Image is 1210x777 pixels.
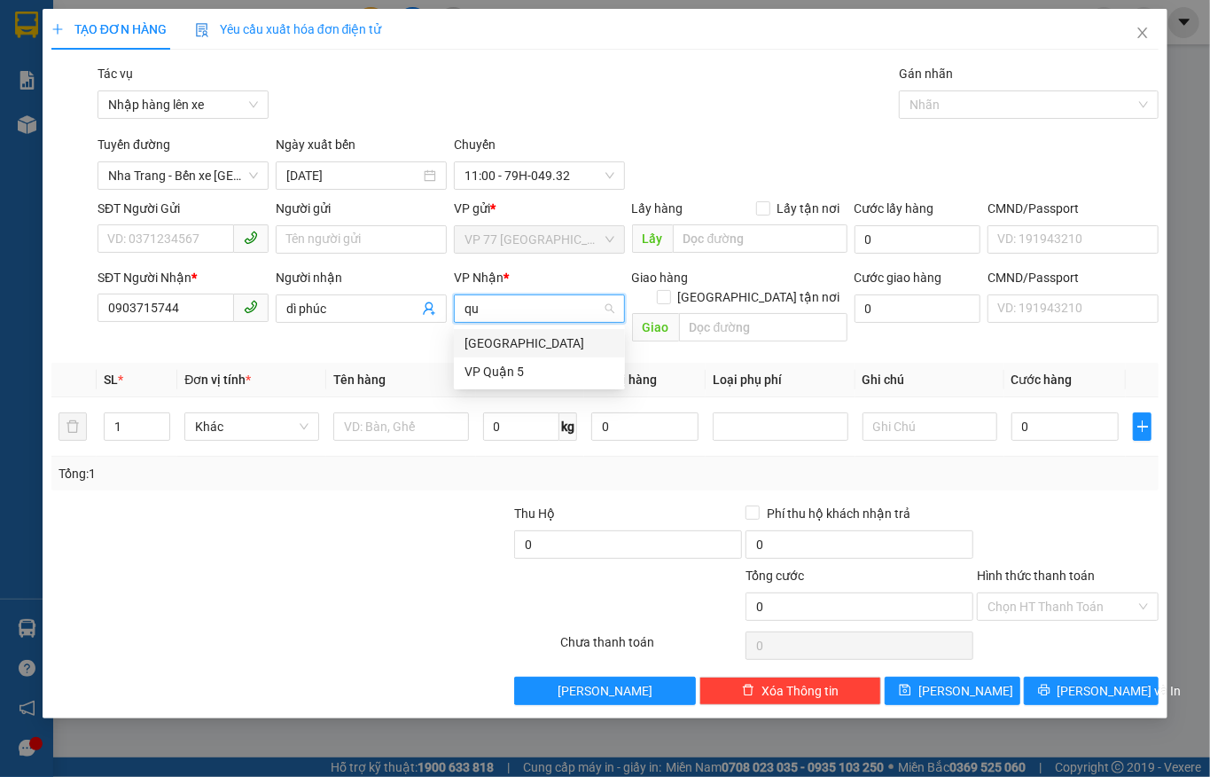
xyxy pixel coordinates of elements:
label: Gán nhãn [899,67,953,81]
label: Hình thức thanh toán [977,569,1095,583]
span: Phí thu hộ khách nhận trả [760,504,917,523]
div: CMND/Passport [988,268,1159,287]
span: close [1136,26,1150,40]
th: Loại phụ phí [706,363,855,397]
span: save [899,684,911,698]
div: Ngày xuất bến [276,135,447,161]
span: [PERSON_NAME] và In [1058,681,1182,701]
span: Khác [195,413,308,440]
span: Tổng cước [746,569,804,583]
label: Cước lấy hàng [855,201,934,216]
span: kg [559,412,577,441]
span: Thu Hộ [514,506,555,521]
div: Người nhận [276,268,447,287]
div: SĐT Người Nhận [98,268,269,287]
input: Dọc đường [679,313,847,341]
span: Lấy tận nơi [770,199,847,218]
div: Người gửi [276,199,447,218]
span: plus [51,23,64,35]
input: Ghi Chú [863,412,997,441]
div: Tổng: 1 [59,464,469,483]
span: Giao [632,313,679,341]
div: [GEOGRAPHIC_DATA] [464,334,614,353]
span: Cước hàng [1011,373,1073,387]
span: TẠO ĐƠN HÀNG [51,22,167,36]
label: Tác vụ [98,67,133,81]
button: plus [1133,412,1151,441]
span: SL [104,373,118,387]
span: [PERSON_NAME] [918,681,1013,701]
th: Ghi chú [855,363,1004,397]
div: CMND/Passport [988,199,1159,218]
button: deleteXóa Thông tin [699,677,881,705]
span: Đơn vị tính [184,373,251,387]
input: VD: Bàn, Ghế [333,412,468,441]
span: Lấy [632,224,673,253]
span: Nha Trang - Bến xe Miền Tây [108,162,258,189]
span: user-add [422,302,436,316]
div: Tuyến đường [98,135,269,161]
input: Cước giao hàng [855,294,981,323]
span: 11:00 - 79H-049.32 [464,162,614,189]
img: icon [195,23,209,37]
div: VP Quận 5 [464,362,614,381]
div: Chuyến [454,135,625,161]
button: printer[PERSON_NAME] và In [1024,677,1159,705]
span: Tên hàng [333,373,386,387]
div: Chưa thanh toán [558,632,744,663]
span: [PERSON_NAME] [558,681,652,701]
input: Cước lấy hàng [855,225,981,254]
button: save[PERSON_NAME] [885,677,1020,705]
span: delete [742,684,754,698]
input: Dọc đường [673,224,847,253]
span: Lấy hàng [632,201,683,216]
label: Cước giao hàng [855,271,942,285]
button: Close [1118,9,1167,59]
span: phone [244,300,258,314]
span: plus [1134,420,1151,434]
button: delete [59,412,87,441]
button: [PERSON_NAME] [514,677,696,705]
div: VP Quận 5 [454,357,625,386]
span: Giao hàng [632,271,689,285]
div: VP gửi [454,199,625,218]
span: Yêu cầu xuất hóa đơn điện tử [195,22,382,36]
span: printer [1038,684,1050,698]
span: Nhập hàng lên xe [108,91,258,118]
div: SĐT Người Gửi [98,199,269,218]
span: Xóa Thông tin [761,681,839,701]
input: 0 [591,412,699,441]
span: phone [244,231,258,245]
span: VP 77 Thái Nguyên [464,226,614,253]
span: VP Nhận [454,271,504,285]
div: Quảng Ngãi [454,329,625,357]
input: 15/10/2025 [286,166,420,185]
span: [GEOGRAPHIC_DATA] tận nơi [671,287,847,307]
